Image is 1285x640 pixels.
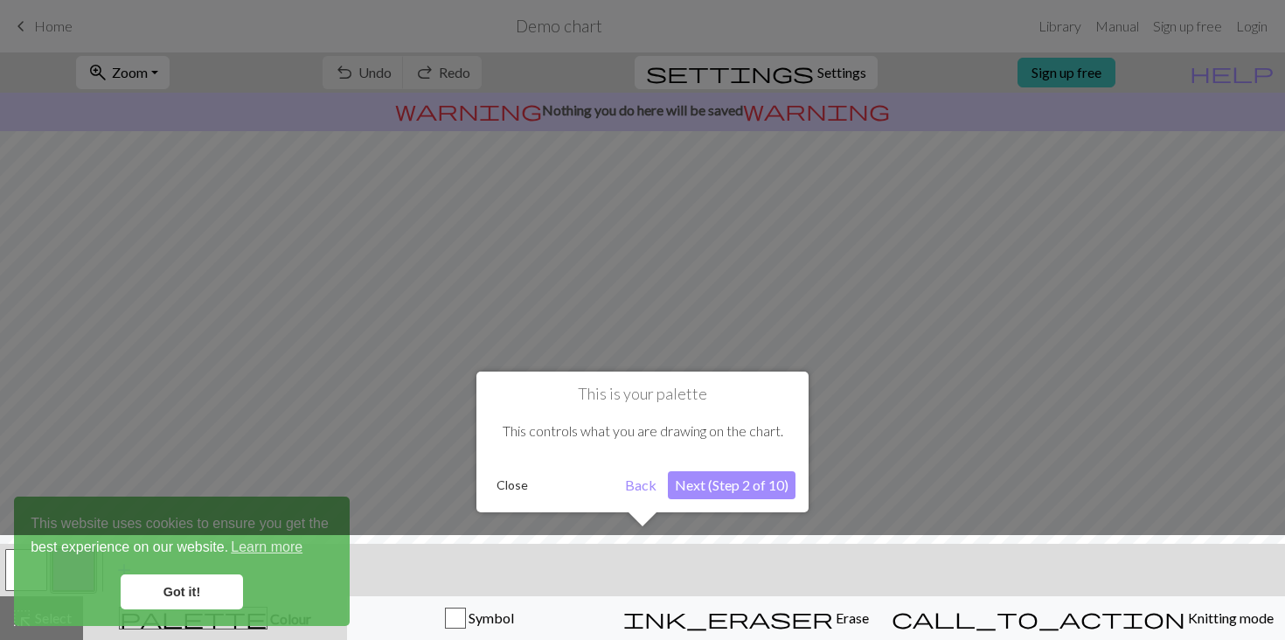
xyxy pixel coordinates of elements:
[490,385,795,404] h1: This is your palette
[618,471,663,499] button: Back
[476,372,809,512] div: This is your palette
[490,404,795,458] div: This controls what you are drawing on the chart.
[490,472,535,498] button: Close
[668,471,795,499] button: Next (Step 2 of 10)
